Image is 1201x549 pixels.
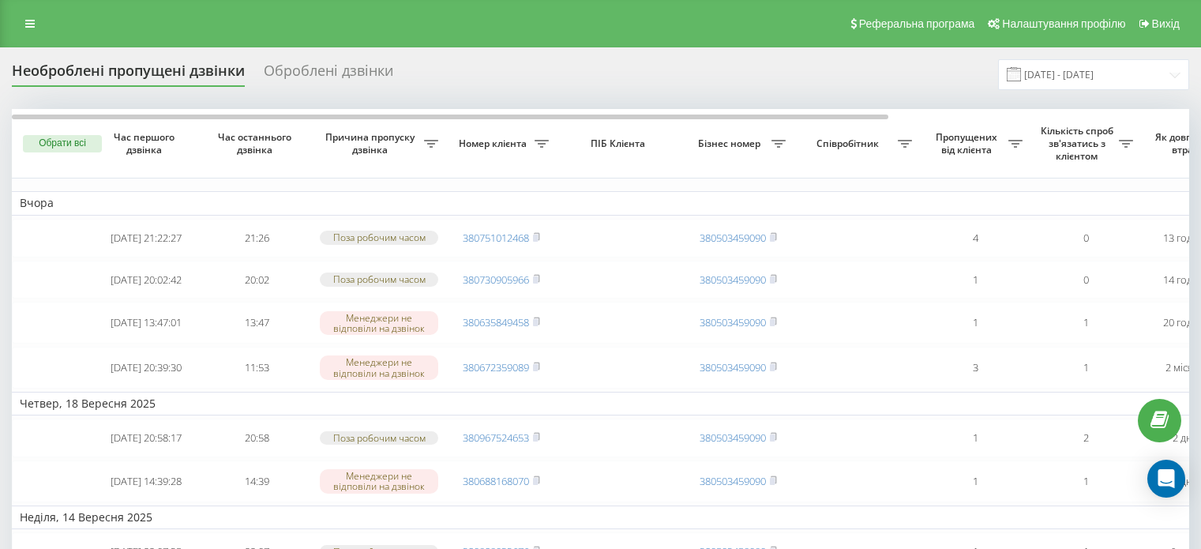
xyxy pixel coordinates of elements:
[320,273,438,286] div: Поза робочим часом
[201,302,312,344] td: 13:47
[920,261,1030,299] td: 1
[463,231,529,245] a: 380751012468
[700,273,766,287] a: 380503459090
[1038,125,1119,162] span: Кількість спроб зв'язатись з клієнтом
[201,461,312,502] td: 14:39
[201,419,312,457] td: 20:58
[320,231,438,244] div: Поза робочим часом
[264,62,393,87] div: Оброблені дзвінки
[1030,419,1141,457] td: 2
[454,137,535,150] span: Номер клієнта
[320,355,438,379] div: Менеджери не відповіли на дзвінок
[463,474,529,488] a: 380688168070
[463,431,529,445] a: 380967524653
[463,315,529,329] a: 380635849458
[91,461,201,502] td: [DATE] 14:39:28
[91,302,201,344] td: [DATE] 13:47:01
[700,360,766,374] a: 380503459090
[91,261,201,299] td: [DATE] 20:02:42
[1030,261,1141,299] td: 0
[12,62,245,87] div: Необроблені пропущені дзвінки
[570,137,670,150] span: ПІБ Клієнта
[320,131,424,156] span: Причина пропуску дзвінка
[463,360,529,374] a: 380672359089
[320,431,438,445] div: Поза робочим часом
[91,419,201,457] td: [DATE] 20:58:17
[700,431,766,445] a: 380503459090
[320,311,438,335] div: Менеджери не відповіли на дзвінок
[920,461,1030,502] td: 1
[1002,17,1125,30] span: Налаштування профілю
[23,135,102,152] button: Обрати всі
[700,231,766,245] a: 380503459090
[801,137,898,150] span: Співробітник
[1147,460,1185,498] div: Open Intercom Messenger
[920,419,1030,457] td: 1
[920,219,1030,258] td: 4
[859,17,975,30] span: Реферальна програма
[201,261,312,299] td: 20:02
[463,273,529,287] a: 380730905966
[1152,17,1180,30] span: Вихід
[928,131,1008,156] span: Пропущених від клієнта
[1030,347,1141,389] td: 1
[201,347,312,389] td: 11:53
[1030,461,1141,502] td: 1
[920,302,1030,344] td: 1
[1030,219,1141,258] td: 0
[691,137,771,150] span: Бізнес номер
[700,315,766,329] a: 380503459090
[320,469,438,493] div: Менеджери не відповіли на дзвінок
[214,131,299,156] span: Час останнього дзвінка
[103,131,189,156] span: Час першого дзвінка
[920,347,1030,389] td: 3
[1030,302,1141,344] td: 1
[700,474,766,488] a: 380503459090
[91,219,201,258] td: [DATE] 21:22:27
[201,219,312,258] td: 21:26
[91,347,201,389] td: [DATE] 20:39:30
